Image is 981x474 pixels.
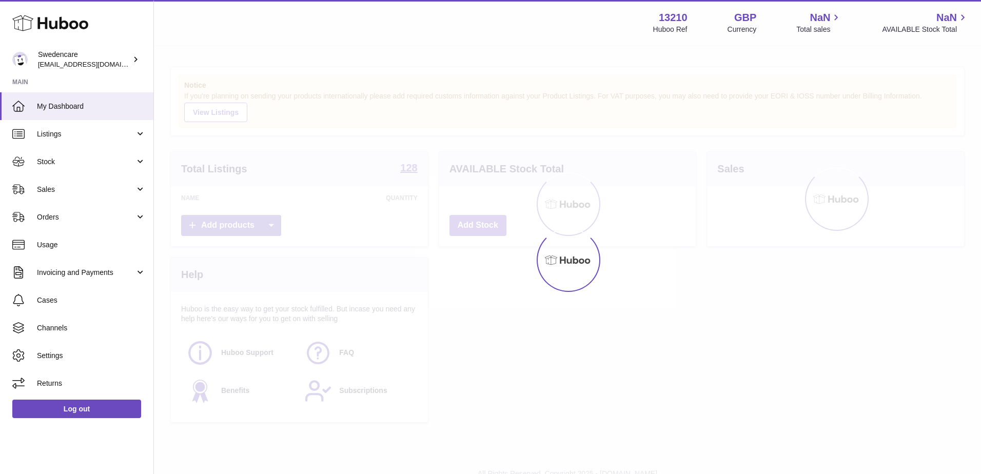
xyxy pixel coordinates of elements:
span: Invoicing and Payments [37,268,135,278]
span: Total sales [796,25,842,34]
div: Currency [728,25,757,34]
span: AVAILABLE Stock Total [882,25,969,34]
div: Swedencare [38,50,130,69]
a: NaN AVAILABLE Stock Total [882,11,969,34]
a: Log out [12,400,141,418]
span: Usage [37,240,146,250]
span: NaN [936,11,957,25]
span: Returns [37,379,146,388]
span: Stock [37,157,135,167]
span: Listings [37,129,135,139]
div: Huboo Ref [653,25,688,34]
span: NaN [810,11,830,25]
strong: GBP [734,11,756,25]
span: Channels [37,323,146,333]
span: Sales [37,185,135,194]
a: NaN Total sales [796,11,842,34]
span: Settings [37,351,146,361]
span: Cases [37,295,146,305]
img: gemma.horsfield@swedencare.co.uk [12,52,28,67]
span: Orders [37,212,135,222]
span: My Dashboard [37,102,146,111]
span: [EMAIL_ADDRESS][DOMAIN_NAME] [38,60,151,68]
strong: 13210 [659,11,688,25]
